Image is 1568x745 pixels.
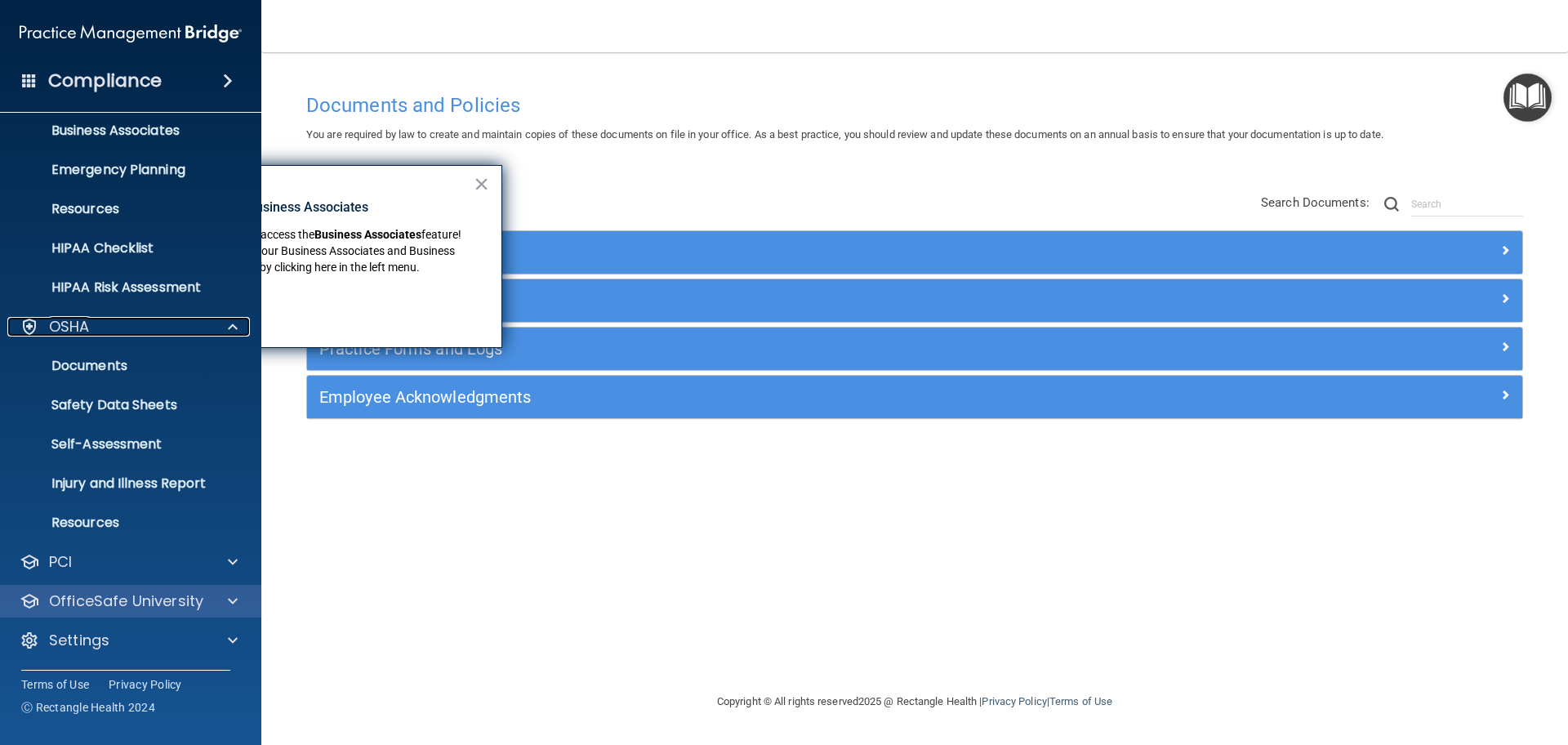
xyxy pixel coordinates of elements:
a: Terms of Use [1049,695,1112,707]
img: PMB logo [20,17,242,50]
p: New Location for Business Associates [144,199,473,216]
p: HIPAA Checklist [11,240,234,257]
p: PCI [49,552,72,572]
img: ic-search.3b580494.png [1384,197,1399,212]
h5: Practice Forms and Logs [319,340,1206,358]
p: Self-Assessment [11,436,234,453]
p: HIPAA Risk Assessment [11,279,234,296]
span: feature! You can now manage your Business Associates and Business Associate Agreements by clickin... [144,228,464,273]
p: Settings [49,631,109,650]
p: OSHA [49,317,90,337]
h5: Privacy Documents [319,292,1206,310]
p: Emergency Planning [11,162,234,178]
p: OfficeSafe University [49,591,203,611]
a: Privacy Policy [109,676,182,693]
p: Safety Data Sheets [11,397,234,413]
button: Close [474,171,489,197]
h4: Documents and Policies [306,95,1523,116]
span: Ⓒ Rectangle Health 2024 [21,699,155,716]
div: Copyright © All rights reserved 2025 @ Rectangle Health | | [617,676,1213,728]
p: Resources [11,201,234,217]
strong: Business Associates [314,228,421,241]
p: Business Associates [11,123,234,139]
iframe: Drift Widget Chat Controller [1285,629,1548,694]
p: Injury and Illness Report [11,475,234,492]
h4: Compliance [48,69,162,92]
button: Open Resource Center [1503,74,1552,122]
a: Terms of Use [21,676,89,693]
span: You are required by law to create and maintain copies of these documents on file in your office. ... [306,128,1383,141]
p: Documents [11,358,234,374]
a: Privacy Policy [982,695,1046,707]
h5: Employee Acknowledgments [319,388,1206,406]
span: Search Documents: [1261,195,1370,210]
h5: Policies [319,243,1206,261]
input: Search [1411,192,1523,216]
p: Resources [11,515,234,531]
